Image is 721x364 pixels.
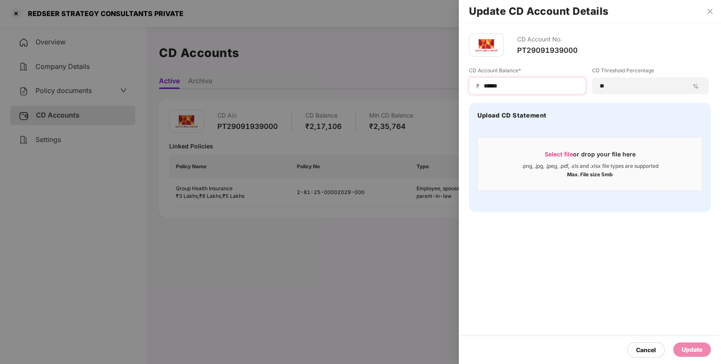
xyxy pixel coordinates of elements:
[517,46,578,55] div: PT29091939000
[522,163,658,170] div: .png, .jpg, .jpeg, .pdf, .xls and .xlsx file types are supported
[545,151,573,158] span: Select file
[567,170,613,178] div: Max. File size 5mb
[689,82,702,90] span: %
[636,345,656,355] div: Cancel
[469,67,586,77] label: CD Account Balance*
[517,33,578,46] div: CD Account No.
[707,8,713,15] span: close
[474,33,499,58] img: aditya.png
[545,150,636,163] div: or drop your file here
[477,111,547,120] h4: Upload CD Statement
[469,7,711,16] h2: Update CD Account Details
[478,144,702,184] span: Select fileor drop your file here.png, .jpg, .jpeg, .pdf, .xls and .xlsx file types are supported...
[682,345,702,354] div: Update
[592,67,709,77] label: CD Threshold Percentage
[476,82,483,90] span: ₹
[704,8,716,15] button: Close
